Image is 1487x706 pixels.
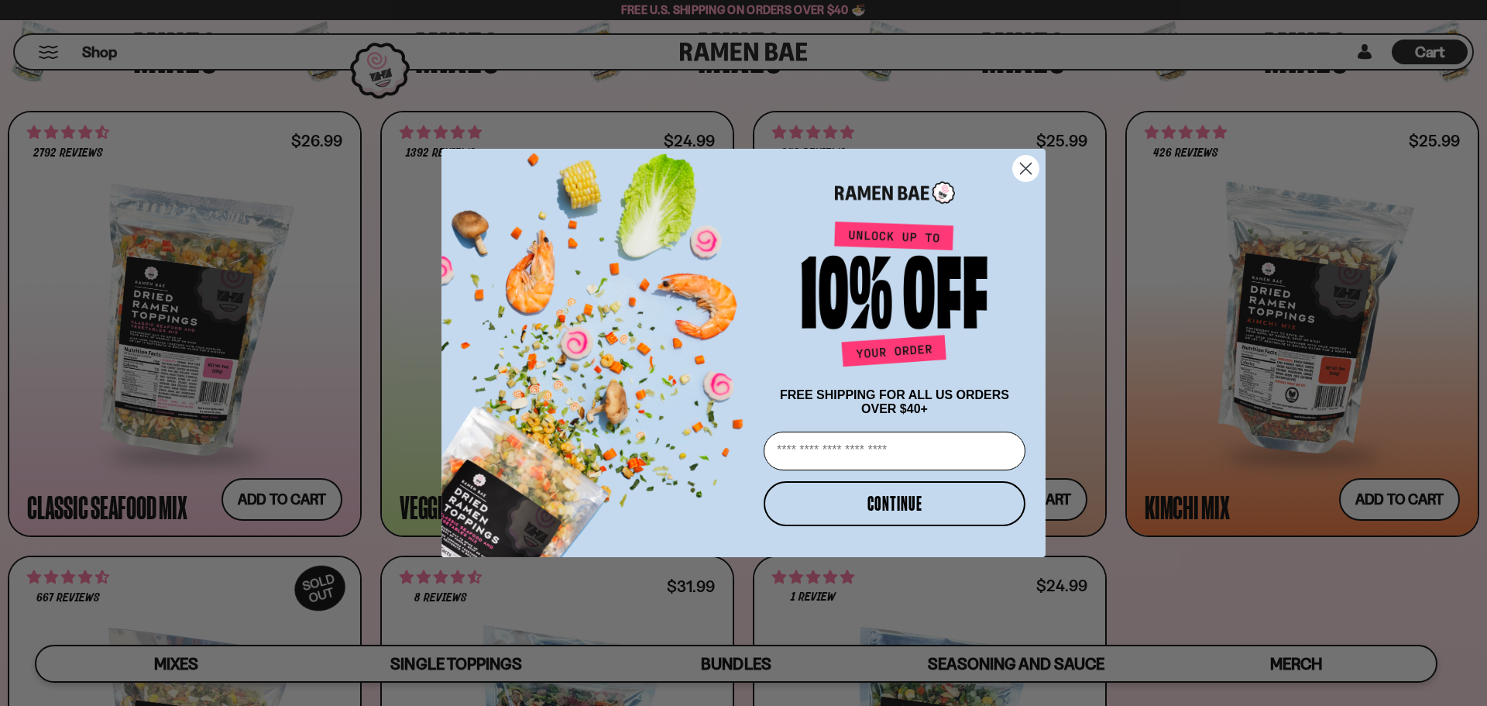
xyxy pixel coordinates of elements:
[441,136,757,557] img: ce7035ce-2e49-461c-ae4b-8ade7372f32c.png
[1012,155,1039,182] button: Close dialog
[764,481,1025,526] button: CONTINUE
[798,221,991,373] img: Unlock up to 10% off
[835,180,955,205] img: Ramen Bae Logo
[780,388,1009,415] span: FREE SHIPPING FOR ALL US ORDERS OVER $40+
